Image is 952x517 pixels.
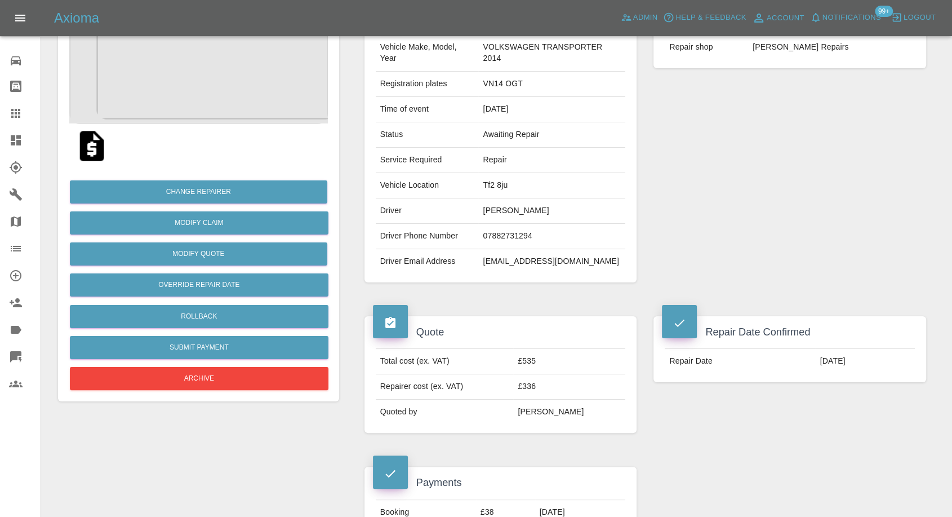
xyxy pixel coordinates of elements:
img: qt_1S7Vv7A4aDea5wMjCP5EUZrE [74,128,110,164]
h5: Axioma [54,9,99,27]
td: £336 [513,374,625,400]
button: Rollback [70,305,328,328]
td: Tf2 8ju [478,173,625,198]
td: [DATE] [478,97,625,122]
button: Submit Payment [70,336,328,359]
span: Notifications [822,11,881,24]
button: Change Repairer [70,180,327,204]
td: [PERSON_NAME] Repairs [748,35,915,60]
td: Driver Phone Number [376,224,479,249]
img: ec176a8c-d805-45a4-80ba-63fa308933b2 [69,11,328,123]
button: Logout [888,9,938,26]
span: Help & Feedback [675,11,746,24]
td: Total cost (ex. VAT) [376,349,514,374]
span: Account [767,12,804,25]
span: Logout [904,11,936,24]
td: Driver Email Address [376,249,479,274]
a: Modify Claim [70,211,328,235]
h4: Repair Date Confirmed [662,325,918,340]
td: Registration plates [376,72,479,97]
td: VN14 OGT [478,72,625,97]
td: Driver [376,198,479,224]
td: Awaiting Repair [478,122,625,148]
td: Status [376,122,479,148]
td: VOLKSWAGEN TRANSPORTER 2014 [478,35,625,72]
td: Repairer cost (ex. VAT) [376,374,514,400]
button: Modify Quote [70,242,327,266]
h4: Payments [373,475,629,491]
button: Override Repair Date [70,273,328,297]
td: Time of event [376,97,479,122]
td: Vehicle Make, Model, Year [376,35,479,72]
button: Open drawer [7,5,34,32]
td: [DATE] [816,349,915,374]
span: Admin [633,11,658,24]
td: Service Required [376,148,479,173]
span: 99+ [875,6,893,17]
button: Help & Feedback [660,9,749,26]
a: Admin [618,9,661,26]
h4: Quote [373,325,629,340]
td: £535 [513,349,625,374]
td: [PERSON_NAME] [478,198,625,224]
td: 07882731294 [478,224,625,249]
td: Repair Date [665,349,815,374]
button: Archive [70,367,328,390]
td: Repair [478,148,625,173]
td: [PERSON_NAME] [513,400,625,425]
td: Quoted by [376,400,514,425]
td: Repair shop [665,35,748,60]
td: Vehicle Location [376,173,479,198]
td: [EMAIL_ADDRESS][DOMAIN_NAME] [478,249,625,274]
a: Account [749,9,807,27]
button: Notifications [807,9,884,26]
